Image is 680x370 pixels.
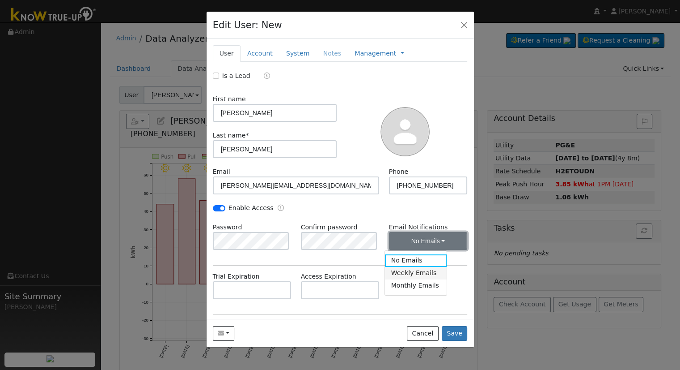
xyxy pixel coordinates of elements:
[385,280,447,292] a: Monthly Emails
[213,131,249,140] label: Last name
[228,203,274,213] label: Enable Access
[213,45,241,62] a: User
[355,49,396,58] a: Management
[213,95,246,104] label: First name
[241,45,279,62] a: Account
[213,272,260,281] label: Trial Expiration
[301,223,358,232] label: Confirm password
[407,326,439,341] button: Cancel
[213,223,242,232] label: Password
[389,223,468,232] label: Email Notifications
[279,45,317,62] a: System
[385,254,447,267] a: No Emails
[389,167,409,176] label: Phone
[213,326,235,341] button: chahal.arshdeep99@gmail.com
[301,272,356,281] label: Access Expiration
[213,167,230,176] label: Email
[389,232,468,250] button: No Emails
[257,71,270,82] a: Lead
[278,203,284,214] a: Enable Access
[222,71,250,81] label: Is a Lead
[213,18,282,32] h4: Edit User: New
[213,73,219,79] input: Is a Lead
[442,326,468,341] button: Save
[245,132,249,139] span: Required
[385,267,447,280] a: Weekly Emails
